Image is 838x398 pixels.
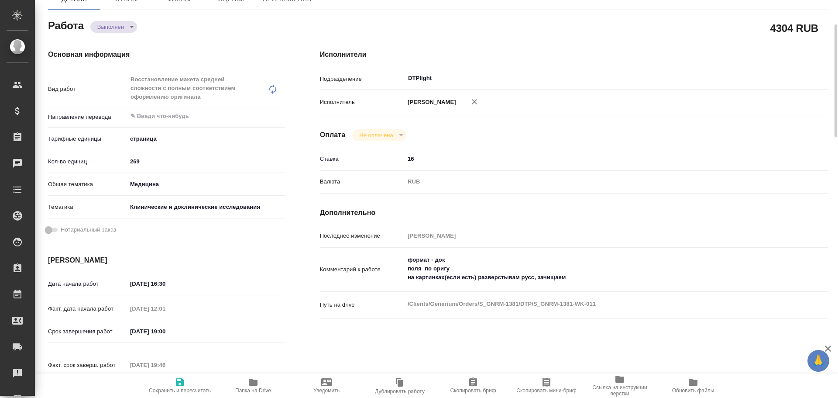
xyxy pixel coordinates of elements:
h4: Дополнительно [320,208,828,218]
p: Факт. дата начала работ [48,305,127,313]
p: Тематика [48,203,127,211]
p: Последнее изменение [320,232,405,240]
button: Обновить файлы [656,374,730,398]
p: Вид работ [48,85,127,93]
div: Медицина [127,177,285,192]
span: Сохранить и пересчитать [149,388,211,394]
input: ✎ Введи что-нибудь [405,152,786,165]
button: Скопировать мини-бриф [510,374,583,398]
input: ✎ Введи что-нибудь [127,325,203,338]
div: RUB [405,174,786,189]
span: Ссылка на инструкции верстки [588,384,651,397]
span: 🙏 [811,352,826,370]
h4: Исполнители [320,49,828,60]
input: ✎ Введи что-нибудь [127,277,203,290]
p: Кол-во единиц [48,157,127,166]
input: Пустое поле [127,302,203,315]
div: Клинические и доклинические исследования [127,200,285,215]
h4: [PERSON_NAME] [48,255,285,266]
textarea: формат - док поля по оригу на картинках(если есть) разверстывам русс, зачищаем [405,253,786,285]
span: Скопировать бриф [450,388,496,394]
textarea: /Clients/Generium/Orders/S_GNRM-1381/DTP/S_GNRM-1381-WK-011 [405,297,786,311]
span: Уведомить [313,388,340,394]
p: Ставка [320,155,405,163]
button: Дублировать работу [363,374,436,398]
p: Валюта [320,177,405,186]
div: Выполнен [90,21,137,33]
button: Open [280,115,282,117]
p: Факт. срок заверш. работ [48,361,127,370]
h2: Работа [48,17,84,33]
span: Скопировать мини-бриф [516,388,576,394]
h4: Основная информация [48,49,285,60]
button: Удалить исполнителя [465,92,484,111]
p: [PERSON_NAME] [405,98,456,107]
p: Общая тематика [48,180,127,189]
button: Уведомить [290,374,363,398]
h2: 4304 RUB [770,21,818,35]
p: Комментарий к работе [320,265,405,274]
p: Путь на drive [320,301,405,309]
button: Выполнен [95,23,127,31]
span: Обновить файлы [672,388,714,394]
button: Сохранить и пересчитать [143,374,216,398]
p: Срок завершения работ [48,327,127,336]
p: Исполнитель [320,98,405,107]
input: ✎ Введи что-нибудь [130,111,253,121]
p: Направление перевода [48,113,127,121]
span: Дублировать работу [375,388,425,395]
p: Тарифные единицы [48,135,127,143]
button: Скопировать бриф [436,374,510,398]
button: Не оплачена [357,132,395,139]
input: Пустое поле [127,359,203,371]
input: ✎ Введи что-нибудь [127,155,285,168]
div: страница [127,132,285,146]
span: Папка на Drive [235,388,271,394]
div: Выполнен [352,129,406,141]
button: Open [781,77,783,79]
span: Нотариальный заказ [61,225,116,234]
button: 🙏 [807,350,829,372]
p: Дата начала работ [48,280,127,288]
p: Подразделение [320,75,405,83]
h4: Оплата [320,130,346,140]
input: Пустое поле [405,229,786,242]
button: Папка на Drive [216,374,290,398]
button: Ссылка на инструкции верстки [583,374,656,398]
